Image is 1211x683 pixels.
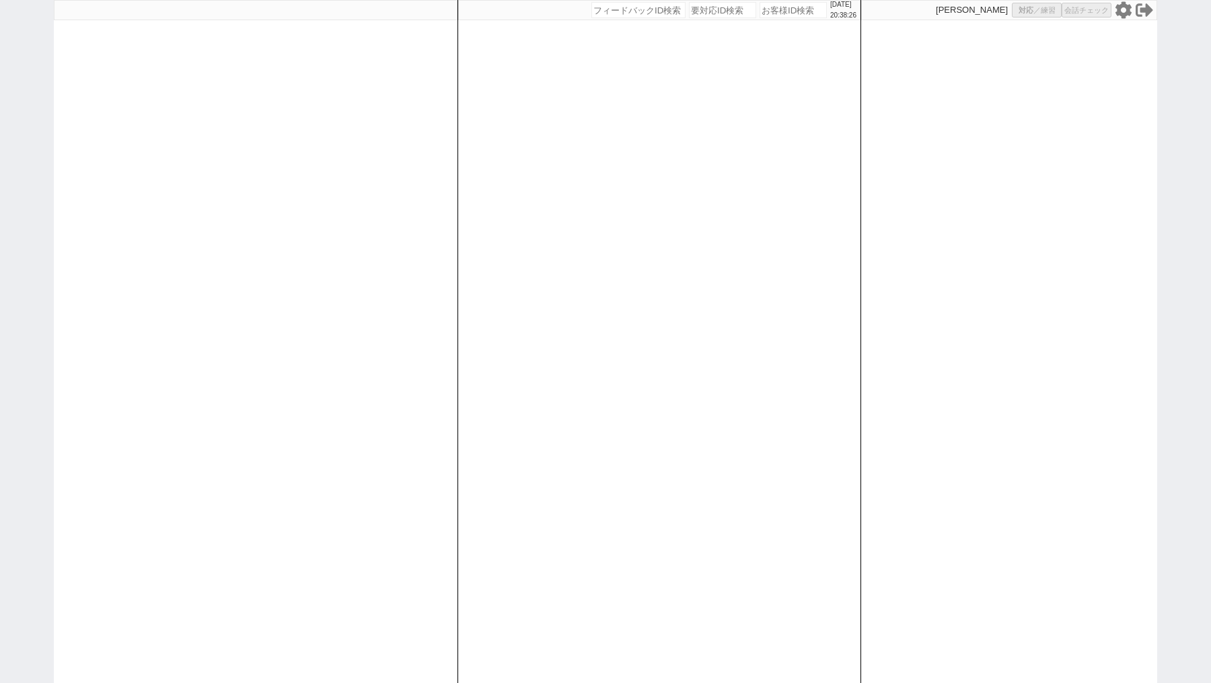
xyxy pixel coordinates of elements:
[1012,3,1062,17] button: 対応／練習
[1041,5,1056,15] span: 練習
[1062,3,1111,17] button: 会話チェック
[1019,5,1033,15] span: 対応
[760,2,827,18] input: お客様ID検索
[591,2,686,18] input: フィードバックID検索
[689,2,756,18] input: 要対応ID検索
[830,10,856,21] p: 20:38:26
[936,5,1008,15] p: [PERSON_NAME]
[1064,5,1109,15] span: 会話チェック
